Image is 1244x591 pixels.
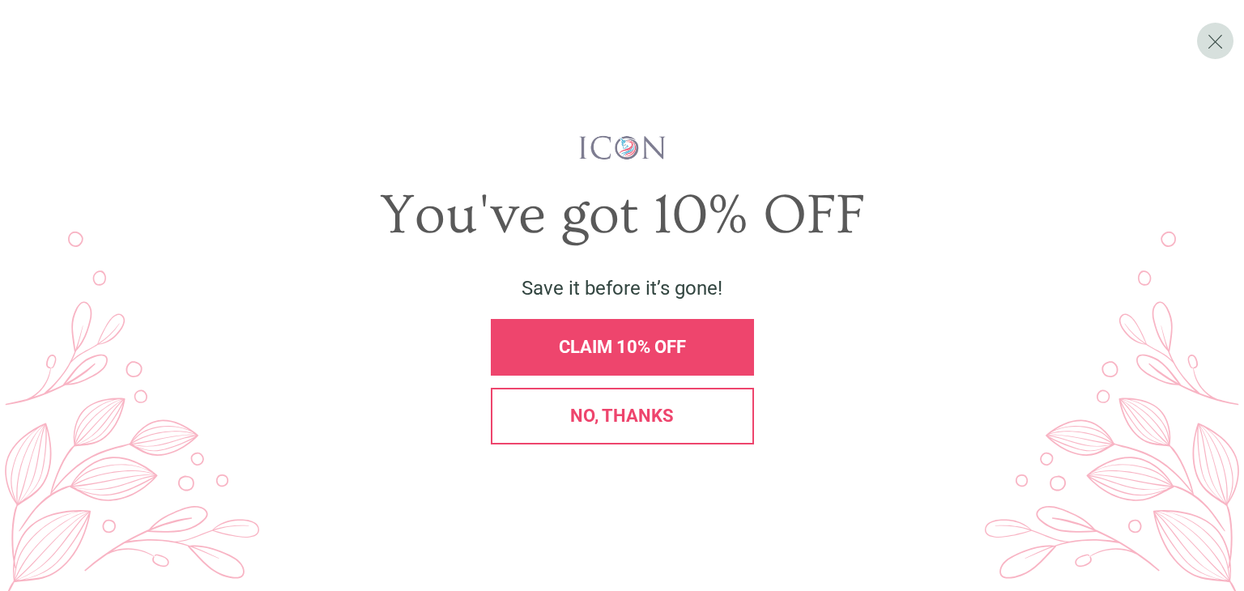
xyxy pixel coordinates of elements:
[522,277,722,300] span: Save it before it’s gone!
[577,134,668,162] img: iconwallstickersl_1754656298800.png
[570,406,674,426] span: No, thanks
[1207,29,1224,53] span: X
[380,184,865,247] span: You've got 10% OFF
[559,337,686,357] span: CLAIM 10% OFF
